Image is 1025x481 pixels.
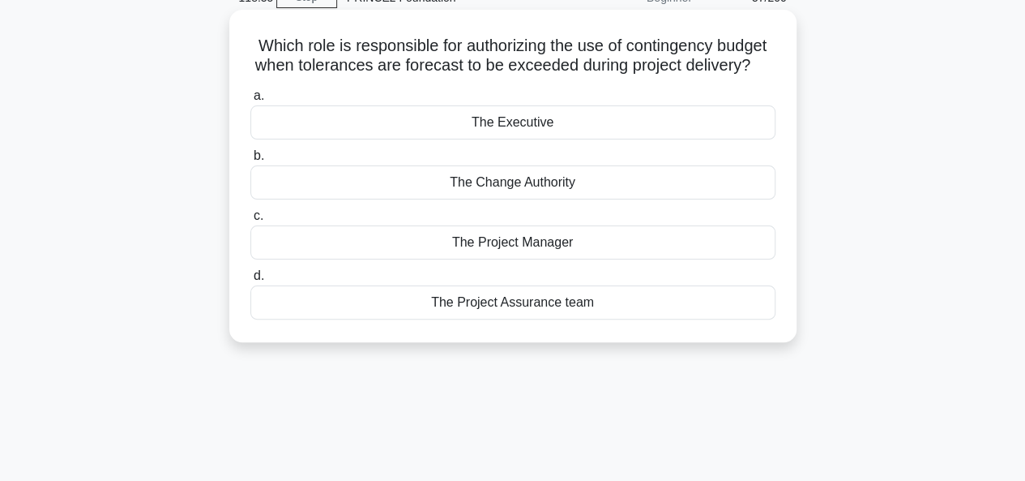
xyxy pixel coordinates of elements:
div: The Executive [250,105,775,140]
span: a. [254,88,264,102]
div: The Project Assurance team [250,286,775,320]
h5: Which role is responsible for authorizing the use of contingency budget when tolerances are forec... [249,36,777,76]
div: The Project Manager [250,225,775,260]
div: The Change Authority [250,165,775,200]
span: d. [254,268,264,282]
span: b. [254,148,264,162]
span: c. [254,208,263,222]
